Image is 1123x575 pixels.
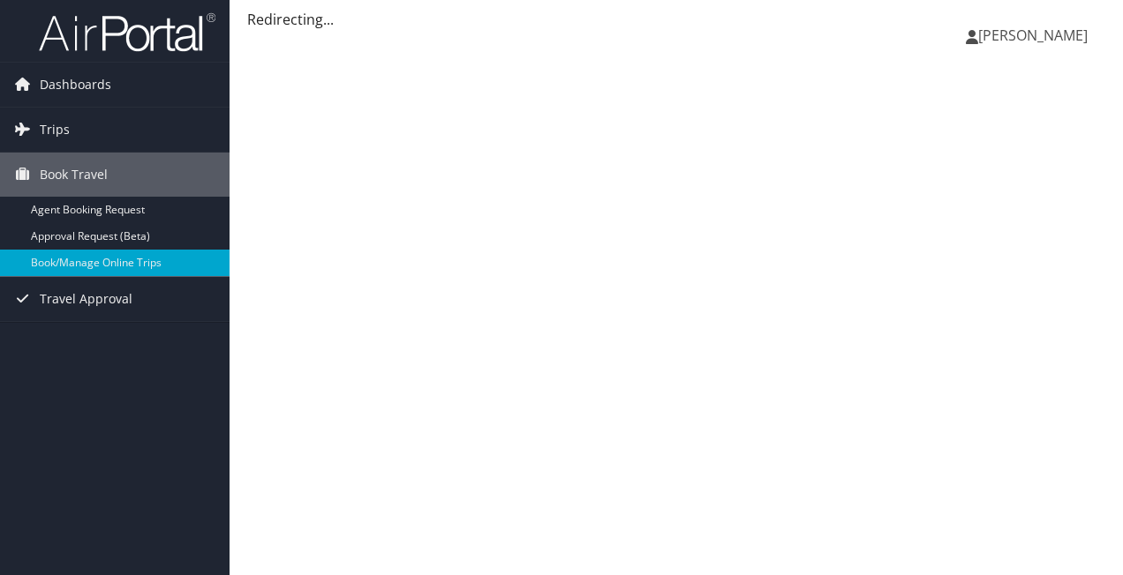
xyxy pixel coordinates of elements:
div: Redirecting... [247,9,1105,30]
span: Travel Approval [40,277,132,321]
span: Book Travel [40,153,108,197]
span: Trips [40,108,70,152]
span: Dashboards [40,63,111,107]
img: airportal-logo.png [39,11,215,53]
span: [PERSON_NAME] [978,26,1088,45]
a: [PERSON_NAME] [966,9,1105,62]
